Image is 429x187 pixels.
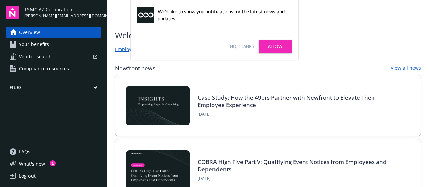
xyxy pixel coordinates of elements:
[50,159,56,165] div: 1
[6,160,56,167] button: What's new1
[6,51,101,62] a: Vendor search
[6,146,101,157] a: FAQs
[19,63,69,74] span: Compliance resources
[19,160,45,167] span: What ' s new
[198,158,387,173] a: COBRA High Five Part V: Qualifying Event Notices from Employees and Dependents
[19,171,36,181] div: Log out
[6,27,101,38] a: Overview
[158,8,288,22] div: We'd like to show you notifications for the latest news and updates.
[19,51,52,62] span: Vendor search
[19,39,49,50] span: Your benefits
[6,6,19,19] img: navigator-logo.svg
[115,64,155,72] span: Newfront news
[19,146,30,157] span: FAQs
[198,94,375,109] a: Case Study: How the 49ers Partner with Newfront to Elevate Their Employee Experience
[24,13,101,19] span: [PERSON_NAME][EMAIL_ADDRESS][DOMAIN_NAME]
[24,6,101,19] button: TSMC AZ Corporation[PERSON_NAME][EMAIL_ADDRESS][DOMAIN_NAME]
[198,111,402,117] span: [DATE]
[19,27,40,38] span: Overview
[115,29,264,41] span: Welcome to Navigator , [PERSON_NAME]
[198,176,402,182] span: [DATE]
[6,85,101,93] button: Files
[24,6,101,13] span: TSMC AZ Corporation
[230,43,254,50] a: No, thanks
[391,64,421,72] a: View all news
[259,40,292,53] a: Allow
[6,63,101,74] a: Compliance resources
[126,86,190,125] img: Card Image - INSIGHTS copy.png
[115,45,171,54] a: Employee benefits portal
[6,39,101,50] a: Your benefits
